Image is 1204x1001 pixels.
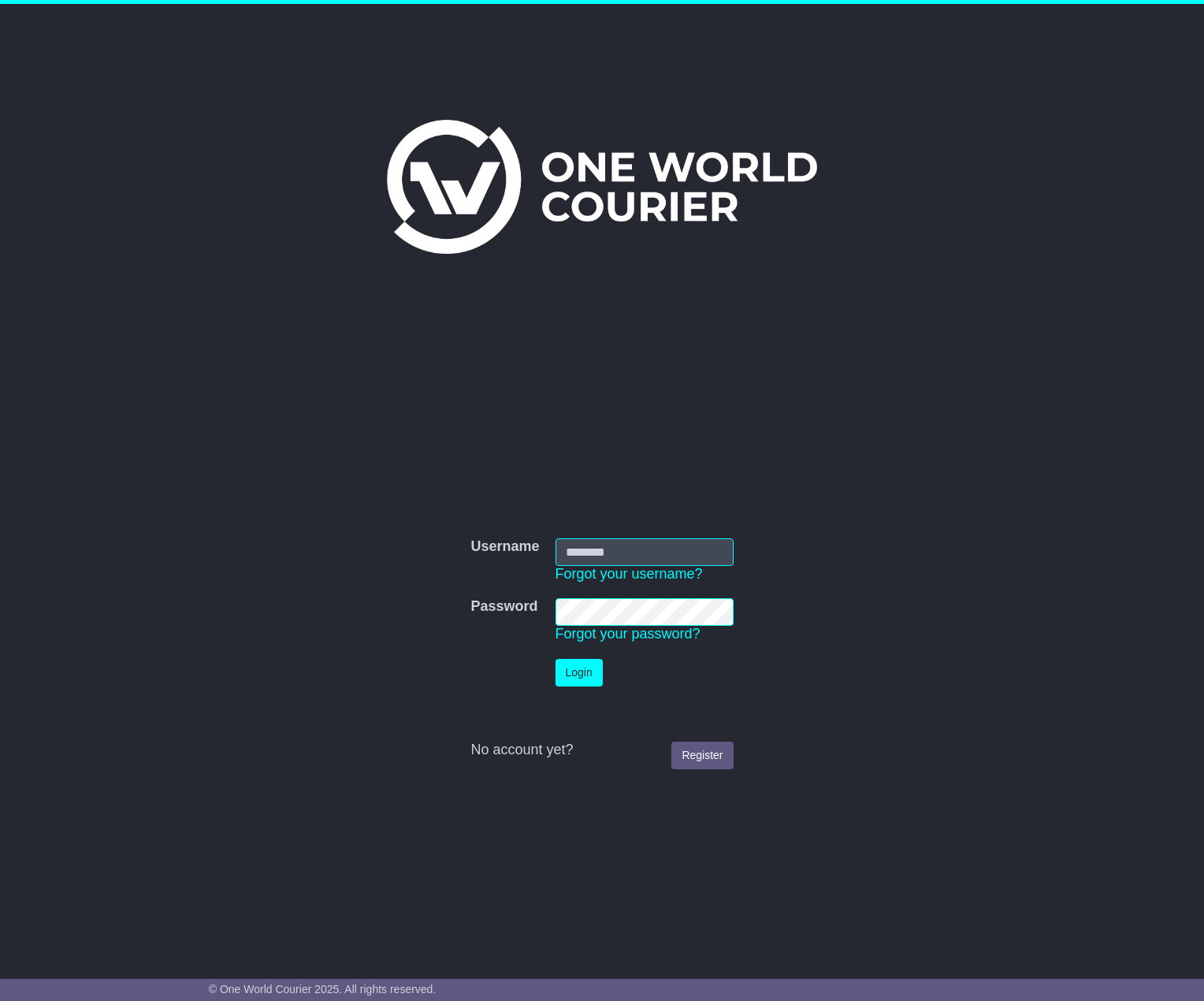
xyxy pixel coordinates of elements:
[387,120,817,254] img: One World
[209,983,437,995] span: © One World Courier 2025. All rights reserved.
[556,659,603,687] button: Login
[470,742,733,759] div: No account yet?
[671,742,733,769] a: Register
[556,626,700,642] a: Forgot your password?
[470,538,539,556] label: Username
[470,598,537,616] label: Password
[556,566,703,582] a: Forgot your username?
